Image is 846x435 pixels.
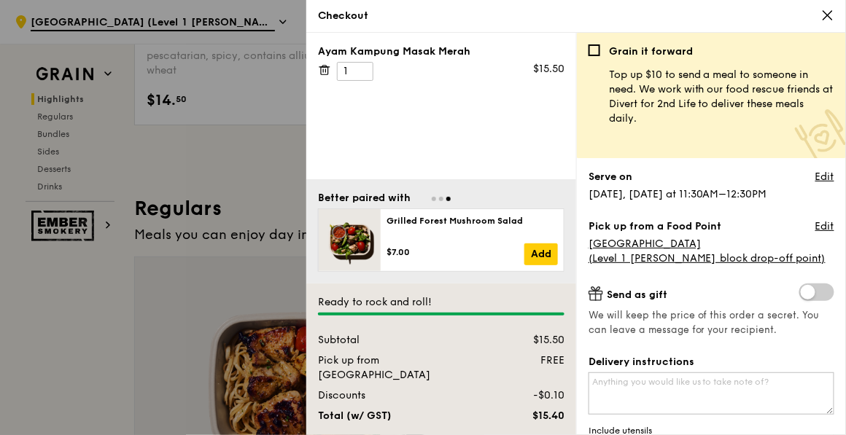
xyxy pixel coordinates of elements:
[589,238,826,264] span: [GEOGRAPHIC_DATA] (Level 1 [PERSON_NAME] block drop-off point)
[318,9,834,23] div: Checkout
[589,188,767,200] span: [DATE], [DATE] at 11:30AM–12:30PM
[589,308,834,337] span: We will keep the price of this order a secret. You can leave a message for your recipient.
[387,246,524,258] div: $7.00
[589,170,632,184] label: Serve on
[609,45,693,58] b: Grain it forward
[318,191,411,205] div: Better paired with
[439,197,443,201] span: Go to slide 2
[815,170,834,184] a: Edit
[589,219,722,234] label: Pick up from a Food Point
[609,68,834,126] p: Top up $10 to send a meal to someone in need. We work with our food rescue friends at Divert for ...
[309,333,485,348] div: Subtotal
[387,215,558,227] div: Grilled Forest Mushroom Salad
[485,409,573,423] div: $15.40
[589,355,834,369] label: Delivery instructions
[524,243,558,265] a: Add
[607,289,667,301] span: Send as gift
[309,388,485,403] div: Discounts
[432,197,436,201] span: Go to slide 1
[309,353,485,383] div: Pick up from [GEOGRAPHIC_DATA]
[446,197,451,201] span: Go to slide 3
[309,409,485,423] div: Total (w/ GST)
[485,333,573,348] div: $15.50
[485,388,573,403] div: -$0.10
[318,295,564,310] div: Ready to rock and roll!
[533,62,564,77] div: $15.50
[485,353,573,368] div: FREE
[815,219,834,234] a: Edit
[318,44,564,59] div: Ayam Kampung Masak Merah
[795,109,846,161] img: Meal donation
